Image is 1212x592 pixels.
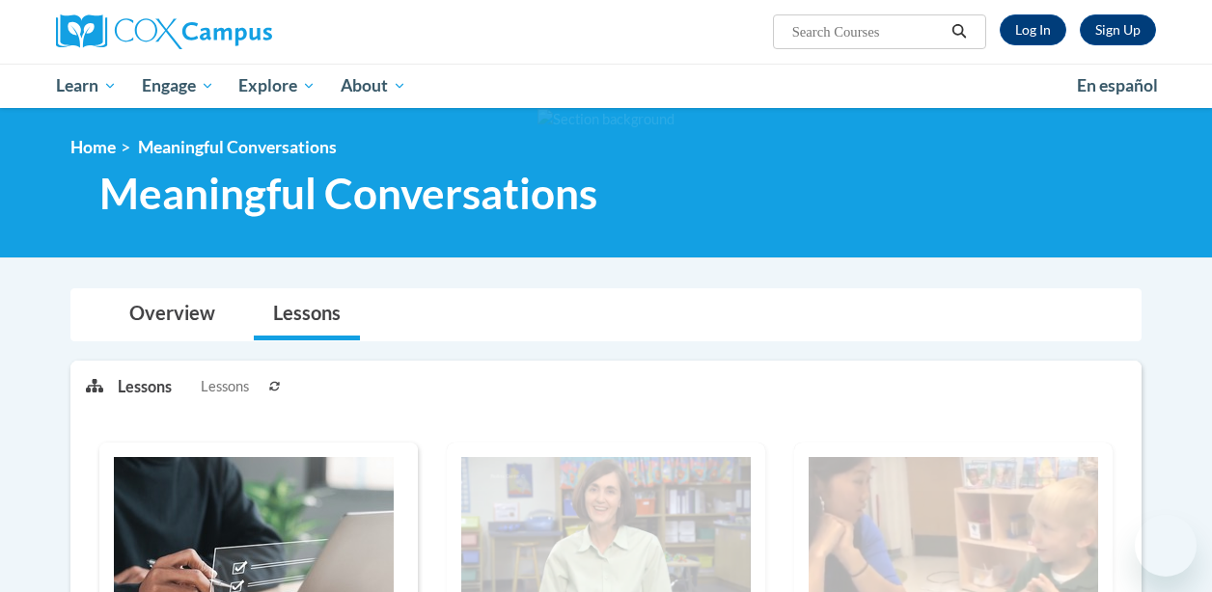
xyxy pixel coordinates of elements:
[118,376,172,397] p: Lessons
[56,14,403,49] a: Cox Campus
[1080,14,1156,45] a: Register
[43,64,129,108] a: Learn
[1000,14,1066,45] a: Log In
[537,109,675,130] img: Section background
[254,289,360,340] a: Lessons
[41,64,1171,108] div: Main menu
[70,137,116,157] a: Home
[790,20,945,43] input: Search Courses
[1077,75,1158,95] span: En español
[56,74,117,97] span: Learn
[1064,66,1171,106] a: En español
[238,74,316,97] span: Explore
[945,20,974,43] button: Search
[1135,515,1197,577] iframe: Button to launch messaging window
[56,14,272,49] img: Cox Campus
[138,137,337,157] span: Meaningful Conversations
[99,168,597,219] span: Meaningful Conversations
[201,376,249,397] span: Lessons
[129,64,227,108] a: Engage
[341,74,406,97] span: About
[328,64,419,108] a: About
[142,74,214,97] span: Engage
[226,64,328,108] a: Explore
[110,289,234,340] a: Overview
